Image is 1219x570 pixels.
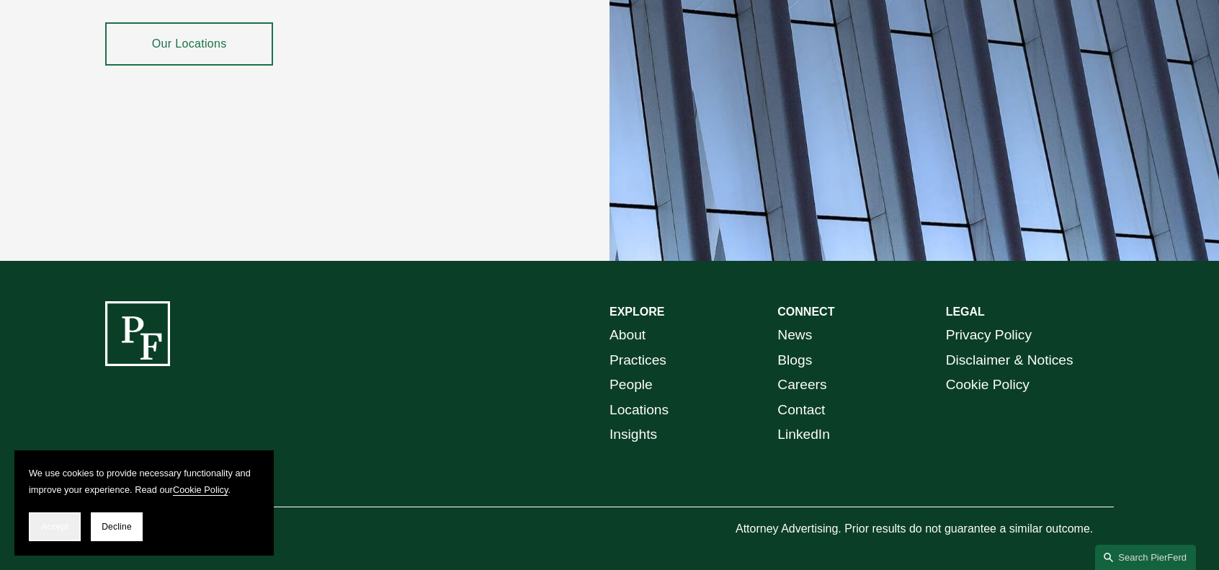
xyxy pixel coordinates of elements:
[777,398,825,423] a: Contact
[609,422,657,447] a: Insights
[736,519,1114,540] p: Attorney Advertising. Prior results do not guarantee a similar outcome.
[609,323,646,348] a: About
[609,348,666,373] a: Practices
[777,348,812,373] a: Blogs
[777,422,830,447] a: LinkedIn
[946,373,1030,398] a: Cookie Policy
[946,348,1073,373] a: Disclaimer & Notices
[41,522,68,532] span: Accept
[102,522,132,532] span: Decline
[609,398,669,423] a: Locations
[777,306,834,318] strong: CONNECT
[14,450,274,556] section: Cookie banner
[777,323,812,348] a: News
[946,323,1032,348] a: Privacy Policy
[777,373,826,398] a: Careers
[946,306,985,318] strong: LEGAL
[609,373,653,398] a: People
[1095,545,1196,570] a: Search this site
[609,306,664,318] strong: EXPLORE
[91,512,143,541] button: Decline
[105,22,273,66] a: Our Locations
[173,484,228,495] a: Cookie Policy
[29,512,81,541] button: Accept
[29,465,259,498] p: We use cookies to provide necessary functionality and improve your experience. Read our .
